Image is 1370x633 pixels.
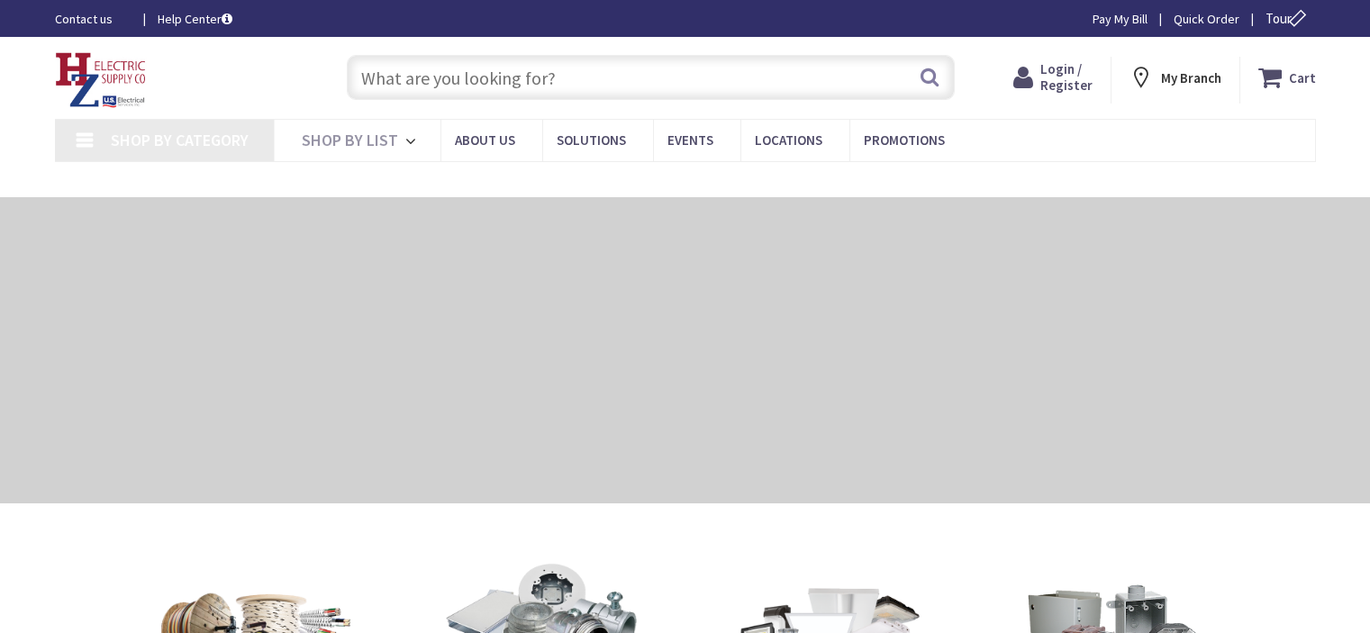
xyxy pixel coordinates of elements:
[1161,69,1221,86] strong: My Branch
[667,131,713,149] span: Events
[55,52,147,108] img: HZ Electric Supply
[347,55,955,100] input: What are you looking for?
[111,130,249,150] span: Shop By Category
[455,131,515,149] span: About Us
[864,131,945,149] span: Promotions
[557,131,626,149] span: Solutions
[1258,61,1316,94] a: Cart
[1266,10,1311,27] span: Tour
[1289,61,1316,94] strong: Cart
[158,10,232,28] a: Help Center
[1013,61,1093,94] a: Login / Register
[55,10,129,28] a: Contact us
[1040,60,1093,94] span: Login / Register
[302,130,398,150] span: Shop By List
[1174,10,1239,28] a: Quick Order
[1093,10,1148,28] a: Pay My Bill
[1129,61,1221,94] div: My Branch
[755,131,822,149] span: Locations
